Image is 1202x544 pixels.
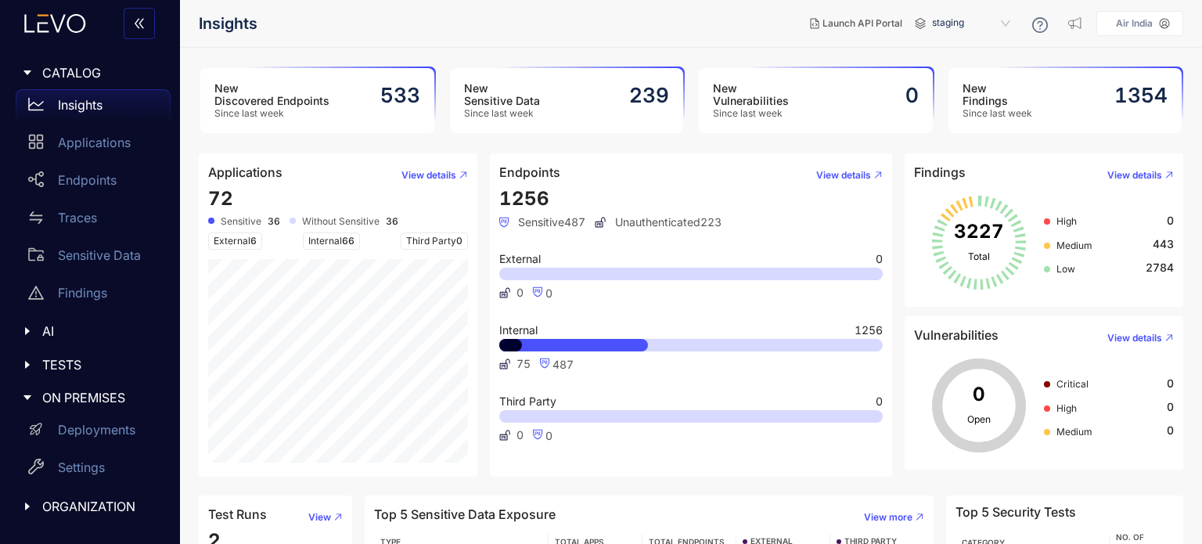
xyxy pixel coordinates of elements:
span: Unauthenticated 223 [595,216,722,229]
button: View details [804,163,883,188]
a: Settings [16,452,171,490]
p: Settings [58,460,105,474]
span: High [1056,402,1077,414]
p: Findings [58,286,107,300]
h4: Test Runs [208,507,267,521]
span: 0 [516,429,524,441]
h4: Endpoints [499,165,560,179]
button: View [296,505,343,530]
span: High [1056,215,1077,227]
button: View more [851,505,924,530]
span: staging [932,11,1013,36]
span: View details [816,170,871,181]
a: Findings [16,277,171,315]
div: ON PREMISES [9,381,171,414]
p: Applications [58,135,131,150]
b: 36 [386,216,398,227]
span: Third Party [499,396,556,407]
span: warning [28,285,44,301]
span: Since last week [713,108,789,119]
span: 1256 [499,187,549,210]
a: Applications [16,127,171,164]
span: Launch API Portal [822,18,902,29]
h2: 239 [629,84,669,107]
span: 2784 [1146,261,1174,274]
span: AI [42,324,158,338]
p: Sensitive Data [58,248,141,262]
span: Internal [303,232,360,250]
span: caret-right [22,392,33,403]
p: Insights [58,98,103,112]
span: External [208,232,262,250]
span: ON PREMISES [42,391,158,405]
span: 0 [876,254,883,265]
span: 72 [208,187,233,210]
span: View more [864,512,912,523]
span: 0 [1167,401,1174,413]
span: 0 [876,396,883,407]
span: Sensitive 487 [499,216,585,229]
span: View details [401,170,456,181]
span: caret-right [22,67,33,78]
a: Deployments [16,415,171,452]
p: Traces [58,211,97,225]
h4: Vulnerabilities [914,328,999,342]
span: 0 [545,429,552,442]
span: swap [28,210,44,225]
span: External [499,254,541,265]
h3: New Sensitive Data [464,82,540,107]
span: double-left [133,17,146,31]
a: Traces [16,202,171,240]
span: 0 [516,286,524,299]
span: 75 [516,358,531,370]
h2: 0 [905,84,919,107]
span: 487 [552,358,574,371]
button: View details [389,163,468,188]
span: 0 [1167,214,1174,227]
span: Critical [1056,378,1089,390]
span: Since last week [963,108,1032,119]
span: caret-right [22,501,33,512]
h2: 533 [380,84,420,107]
span: caret-right [22,326,33,337]
span: 6 [250,235,257,247]
span: Insights [199,15,257,33]
span: caret-right [22,359,33,370]
h3: New Discovered Endpoints [214,82,329,107]
p: Endpoints [58,173,117,187]
span: CATALOG [42,66,158,80]
h4: Findings [914,165,966,179]
b: 36 [268,216,280,227]
span: View details [1107,170,1162,181]
h4: Top 5 Security Tests [955,505,1076,519]
span: 443 [1153,238,1174,250]
div: ORGANIZATION [9,490,171,523]
span: Without Sensitive [302,216,380,227]
div: AI [9,315,171,348]
h3: New Vulnerabilities [713,82,789,107]
span: Since last week [214,108,329,119]
a: Endpoints [16,164,171,202]
span: 66 [342,235,354,247]
h2: 1354 [1114,84,1168,107]
h4: Applications [208,165,283,179]
span: 1256 [855,325,883,336]
div: TESTS [9,348,171,381]
span: View [308,512,331,523]
span: Medium [1056,240,1092,251]
span: 0 [456,235,462,247]
span: Third Party [401,232,468,250]
span: Internal [499,325,538,336]
span: 0 [1167,424,1174,437]
span: Since last week [464,108,540,119]
button: View details [1095,326,1174,351]
span: Medium [1056,426,1092,438]
span: View details [1107,333,1162,344]
a: Sensitive Data [16,240,171,277]
a: Insights [16,89,171,127]
button: Launch API Portal [797,11,915,36]
p: Deployments [58,423,135,437]
span: Sensitive [221,216,261,227]
button: View details [1095,163,1174,188]
span: ORGANIZATION [42,499,158,513]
